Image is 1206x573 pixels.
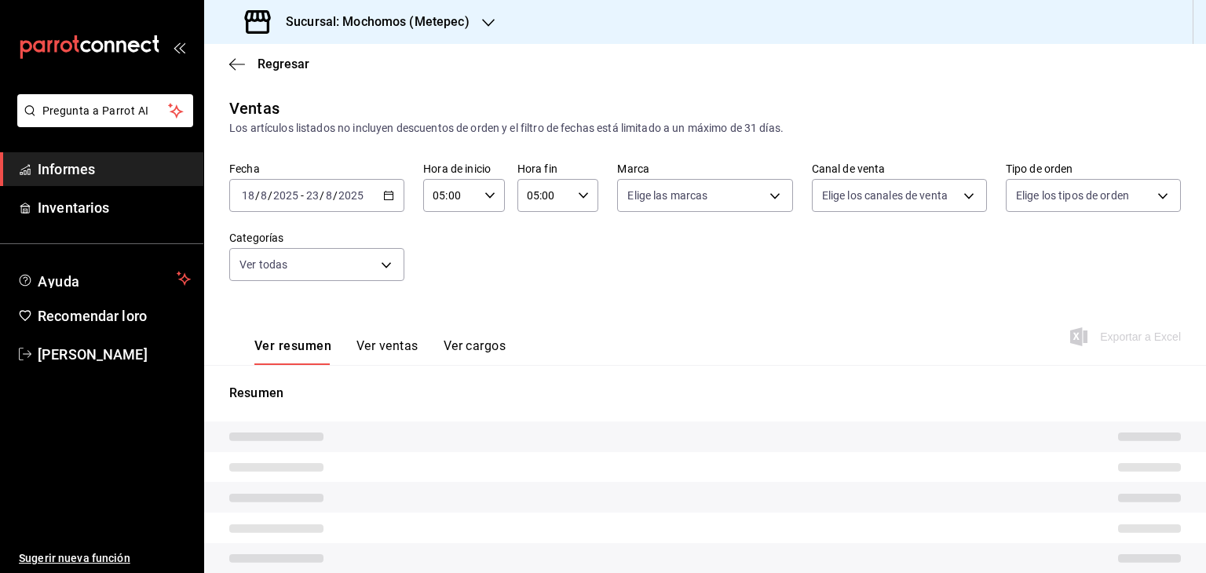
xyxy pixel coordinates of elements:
[812,162,886,175] font: Canal de venta
[11,114,193,130] a: Pregunta a Parrot AI
[268,189,272,202] span: /
[356,338,418,353] font: Ver ventas
[325,189,333,202] input: --
[260,189,268,202] input: --
[229,57,309,71] button: Regresar
[1016,188,1129,203] span: Elige los tipos de orden
[1006,162,1073,175] font: Tipo de orden
[822,188,948,203] span: Elige los canales de venta
[305,189,320,202] input: --
[17,94,193,127] button: Pregunta a Parrot AI
[241,189,255,202] input: --
[423,162,491,175] font: Hora de inicio
[254,338,331,353] font: Ver resumen
[258,57,309,71] font: Regresar
[255,189,260,202] span: /
[254,338,506,365] div: pestañas de navegación
[272,189,299,202] input: ----
[301,189,304,202] span: -
[38,273,80,290] font: Ayuda
[338,189,364,202] input: ----
[229,385,283,400] font: Resumen
[19,552,130,564] font: Sugerir nueva función
[617,162,649,175] font: Marca
[38,308,147,324] font: Recomendar loro
[333,189,338,202] span: /
[444,338,506,353] font: Ver cargos
[229,99,280,118] font: Ventas
[239,257,287,272] span: Ver todas
[38,199,109,216] font: Inventarios
[173,41,185,53] button: abrir_cajón_menú
[627,188,707,203] span: Elige las marcas
[42,104,149,117] font: Pregunta a Parrot AI
[517,162,557,175] font: Hora fin
[38,161,95,177] font: Informes
[320,189,324,202] span: /
[38,346,148,363] font: [PERSON_NAME]
[229,122,784,134] font: Los artículos listados no incluyen descuentos de orden y el filtro de fechas está limitado a un m...
[229,162,260,175] font: Fecha
[286,14,470,29] font: Sucursal: Mochomos (Metepec)
[229,232,283,244] font: Categorías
